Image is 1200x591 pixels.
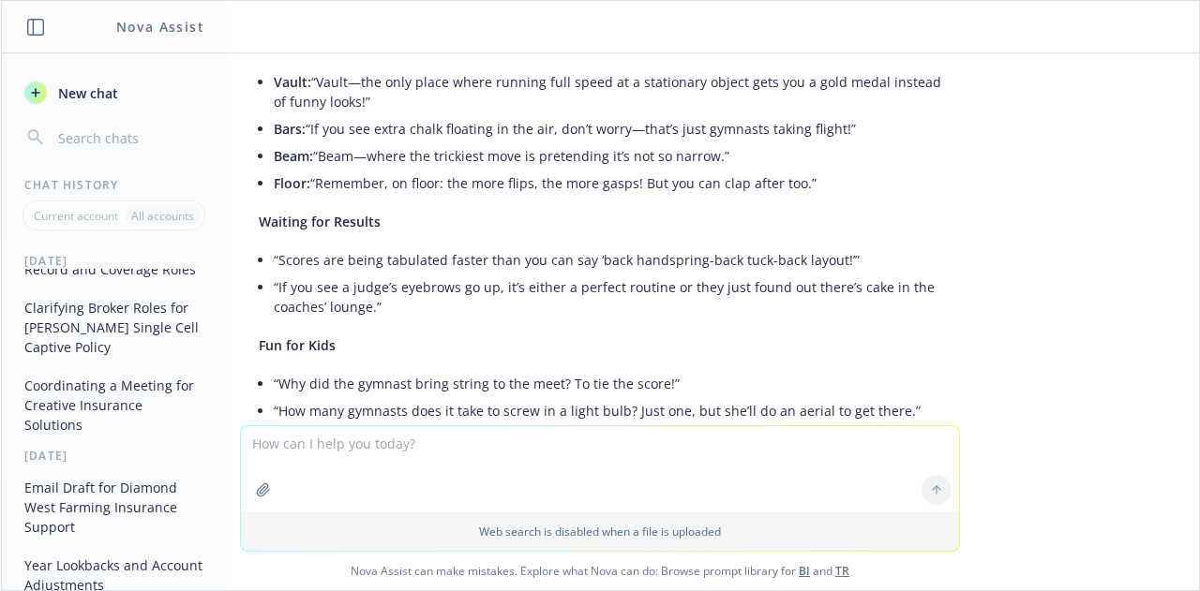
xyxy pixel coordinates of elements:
[34,208,118,224] p: Current account
[259,336,336,354] span: Fun for Kids
[116,17,204,37] h1: Nova Assist
[835,563,849,579] a: TR
[274,73,311,91] span: Vault:
[17,370,211,440] button: Coordinating a Meeting for Creative Insurance Solutions
[2,253,226,269] div: [DATE]
[799,563,810,579] a: BI
[2,177,226,193] div: Chat History
[54,83,118,103] span: New chat
[274,273,941,320] li: “If you see a judge’s eyebrows go up, it’s either a perfect routine or they just found out there’...
[274,68,941,115] li: “Vault—the only place where running full speed at a stationary object gets you a gold medal inste...
[8,552,1192,590] span: Nova Assist can make mistakes. Explore what Nova can do: Browse prompt library for and
[17,76,211,110] button: New chat
[274,120,306,138] span: Bars:
[274,142,941,170] li: “Beam—where the trickiest move is pretending it’s not so narrow.”
[2,448,226,464] div: [DATE]
[259,213,381,230] span: Waiting for Results
[274,147,313,165] span: Beam:
[274,170,941,197] li: “Remember, on floor: the more flips, the more gasps! But you can clap after too.”
[274,370,941,397] li: “Why did the gymnast bring string to the meet? To tie the score!”
[274,115,941,142] li: “If you see extra chalk floating in the air, don’t worry—that’s just gymnasts taking flight!”
[131,208,194,224] p: All accounts
[17,472,211,542] button: Email Draft for Diamond West Farming Insurance Support
[274,397,941,424] li: “How many gymnasts does it take to screw in a light bulb? Just one, but she’ll do an aerial to ge...
[274,246,941,273] li: “Scores are being tabulated faster than you can say ‘back handspring-back tuck-back layout!’”
[274,174,310,192] span: Floor:
[17,292,211,362] button: Clarifying Broker Roles for [PERSON_NAME] Single Cell Captive Policy
[252,524,948,539] p: Web search is disabled when a file is uploaded
[54,125,203,151] input: Search chats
